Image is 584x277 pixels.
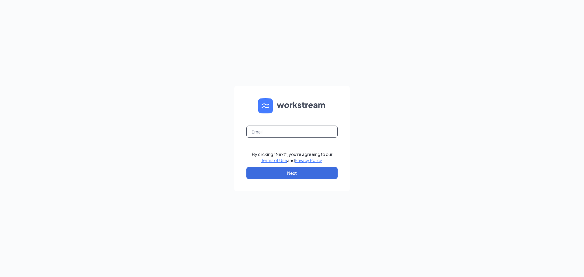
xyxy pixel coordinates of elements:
[246,126,338,138] input: Email
[258,98,326,113] img: WS logo and Workstream text
[252,151,332,163] div: By clicking "Next", you're agreeing to our and .
[295,158,322,163] a: Privacy Policy
[246,167,338,179] button: Next
[261,158,287,163] a: Terms of Use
